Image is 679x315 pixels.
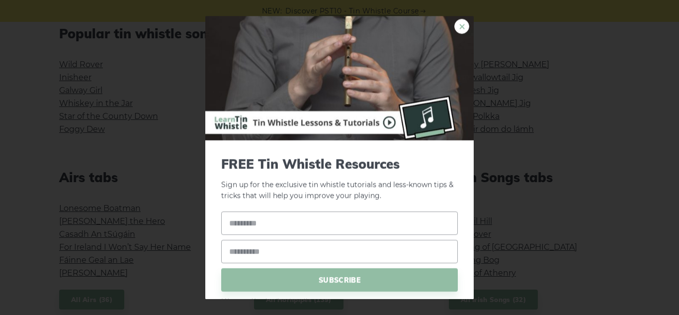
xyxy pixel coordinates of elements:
span: SUBSCRIBE [221,268,458,292]
p: Sign up for the exclusive tin whistle tutorials and less-known tips & tricks that will help you i... [221,156,458,202]
span: FREE Tin Whistle Resources [221,156,458,172]
img: Tin Whistle Buying Guide Preview [205,16,474,140]
a: × [454,19,469,34]
span: * No spam. Unsubscribe at any time. [221,297,458,306]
